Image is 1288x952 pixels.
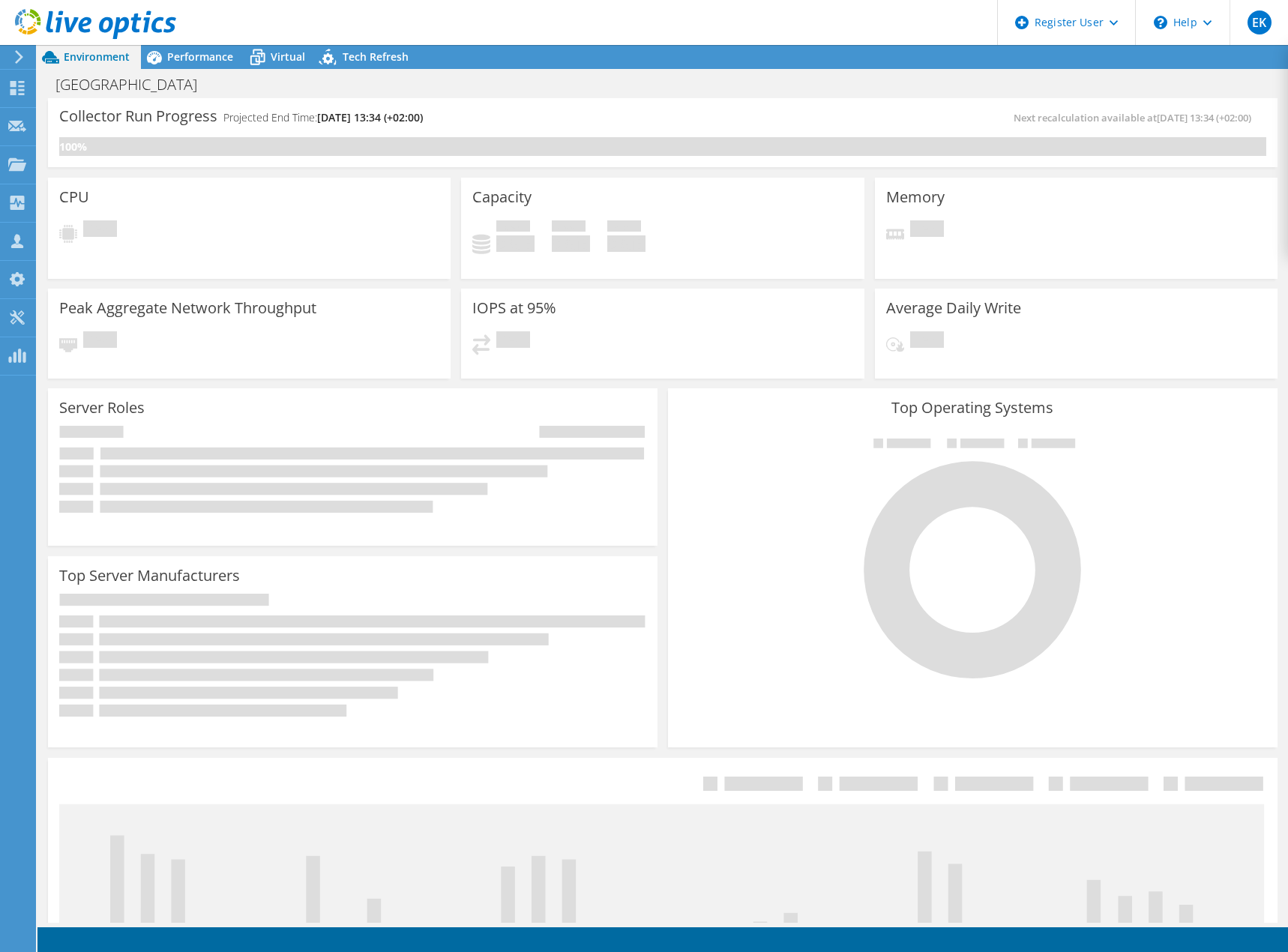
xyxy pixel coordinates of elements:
span: [DATE] 13:34 (+02:00) [317,110,423,124]
h3: Memory [886,189,945,205]
span: Pending [496,331,530,352]
span: Environment [64,49,130,64]
span: Used [496,220,530,235]
span: Performance [167,49,233,64]
h4: 0 GiB [552,235,590,252]
h3: Top Server Manufacturers [59,567,240,584]
h4: 0 GiB [496,235,535,252]
h3: Average Daily Write [886,300,1021,316]
h1: [GEOGRAPHIC_DATA] [49,76,220,93]
span: [DATE] 13:34 (+02:00) [1157,111,1251,124]
h4: Projected End Time: [223,109,423,126]
span: Total [607,220,641,235]
span: Next recalculation available at [1014,111,1259,124]
h3: Top Operating Systems [679,400,1266,416]
span: Pending [910,331,944,352]
svg: \n [1154,16,1167,29]
span: Pending [910,220,944,241]
h3: Capacity [472,189,532,205]
span: Pending [83,331,117,352]
span: Pending [83,220,117,241]
span: Virtual [271,49,305,64]
h3: IOPS at 95% [472,300,556,316]
h4: 0 GiB [607,235,645,252]
span: Free [552,220,586,235]
h3: Peak Aggregate Network Throughput [59,300,316,316]
span: EK [1248,10,1272,34]
span: Tech Refresh [343,49,409,64]
h3: Server Roles [59,400,145,416]
h3: CPU [59,189,89,205]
